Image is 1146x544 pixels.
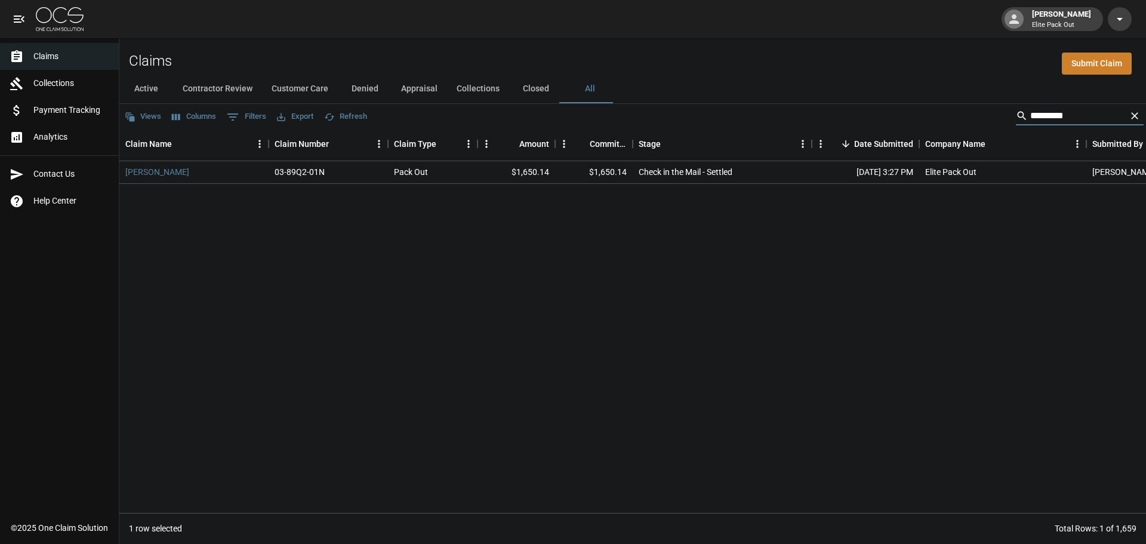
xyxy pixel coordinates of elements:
[812,135,830,153] button: Menu
[509,75,563,103] button: Closed
[555,161,633,184] div: $1,650.14
[1062,53,1132,75] a: Submit Claim
[812,161,919,184] div: [DATE] 3:27 PM
[173,75,262,103] button: Contractor Review
[1032,20,1091,30] p: Elite Pack Out
[224,107,269,127] button: Show filters
[169,107,219,126] button: Select columns
[519,127,549,161] div: Amount
[555,135,573,153] button: Menu
[661,136,677,152] button: Sort
[33,131,109,143] span: Analytics
[275,166,325,178] div: 03-89Q2-01N
[11,522,108,534] div: © 2025 One Claim Solution
[633,127,812,161] div: Stage
[33,50,109,63] span: Claims
[36,7,84,31] img: ocs-logo-white-transparent.png
[392,75,447,103] button: Appraisal
[1016,106,1144,128] div: Search
[129,53,172,70] h2: Claims
[1068,135,1086,153] button: Menu
[925,127,985,161] div: Company Name
[129,523,182,534] div: 1 row selected
[7,7,31,31] button: open drawer
[837,136,854,152] button: Sort
[33,104,109,116] span: Payment Tracking
[119,75,173,103] button: Active
[573,136,590,152] button: Sort
[329,136,346,152] button: Sort
[1126,107,1144,125] button: Clear
[269,127,388,161] div: Claim Number
[436,136,453,152] button: Sort
[1027,8,1096,30] div: [PERSON_NAME]
[33,77,109,90] span: Collections
[639,127,661,161] div: Stage
[794,135,812,153] button: Menu
[460,135,478,153] button: Menu
[394,166,428,178] div: Pack Out
[262,75,338,103] button: Customer Care
[985,136,1002,152] button: Sort
[919,127,1086,161] div: Company Name
[275,127,329,161] div: Claim Number
[503,136,519,152] button: Sort
[812,127,919,161] div: Date Submitted
[172,136,189,152] button: Sort
[338,75,392,103] button: Denied
[1055,523,1136,534] div: Total Rows: 1 of 1,659
[388,127,478,161] div: Claim Type
[478,161,555,184] div: $1,650.14
[321,107,370,126] button: Refresh
[925,166,976,178] div: Elite Pack Out
[119,75,1146,103] div: dynamic tabs
[251,135,269,153] button: Menu
[639,166,732,178] div: Check in the Mail - Settled
[1092,127,1143,161] div: Submitted By
[274,107,316,126] button: Export
[555,127,633,161] div: Committed Amount
[563,75,617,103] button: All
[447,75,509,103] button: Collections
[394,127,436,161] div: Claim Type
[125,166,189,178] a: [PERSON_NAME]
[370,135,388,153] button: Menu
[478,127,555,161] div: Amount
[478,135,495,153] button: Menu
[122,107,164,126] button: Views
[119,127,269,161] div: Claim Name
[125,127,172,161] div: Claim Name
[590,127,627,161] div: Committed Amount
[33,168,109,180] span: Contact Us
[854,127,913,161] div: Date Submitted
[33,195,109,207] span: Help Center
